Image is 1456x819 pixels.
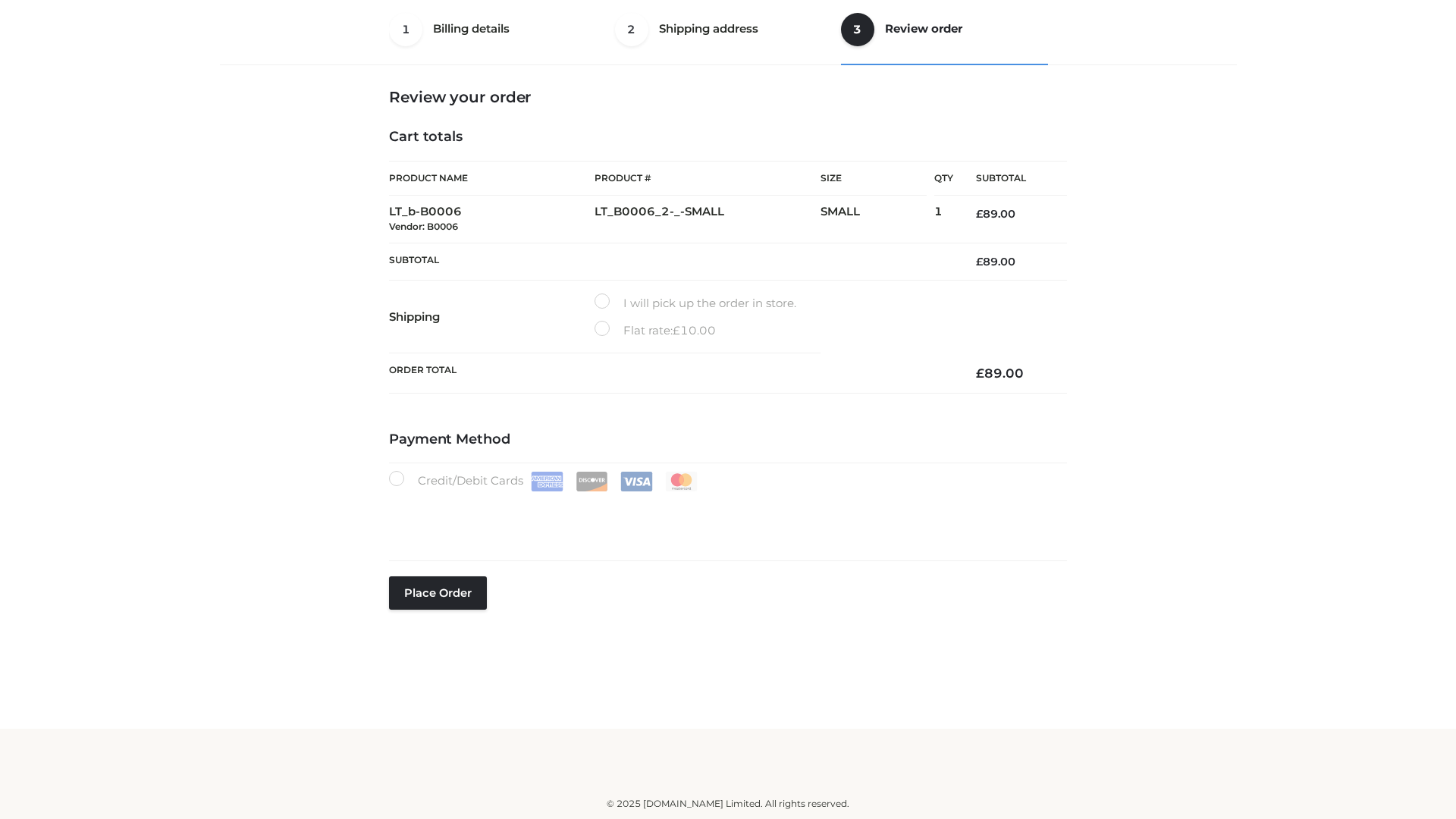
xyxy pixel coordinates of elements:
span: £ [976,207,983,221]
th: Order Total [389,353,953,394]
small: Vendor: B0006 [389,221,458,232]
bdi: 89.00 [976,207,1015,221]
bdi: 89.00 [976,366,1024,381]
img: Mastercard [665,472,698,491]
h4: Cart totals [389,129,1067,146]
img: Discover [576,472,608,491]
th: Shipping [389,281,595,353]
bdi: 10.00 [673,323,716,337]
label: Credit/Debit Cards [389,471,699,491]
td: 1 [934,196,953,243]
img: Visa [620,472,653,491]
th: Size [821,162,927,196]
span: £ [976,255,983,268]
th: Product Name [389,161,595,196]
label: I will pick up the order in store. [595,293,796,313]
th: Qty [934,161,953,196]
td: LT_b-B0006 [389,196,595,243]
th: Product # [595,161,821,196]
img: Amex [531,472,563,491]
span: £ [673,323,680,337]
span: £ [976,366,984,381]
label: Flat rate: [595,321,716,340]
h4: Payment Method [389,431,1067,448]
th: Subtotal [953,162,1067,196]
td: LT_B0006_2-_-SMALL [595,196,821,243]
button: Place order [389,576,487,610]
td: SMALL [821,196,934,243]
h3: Review your order [389,88,1067,106]
th: Subtotal [389,243,953,280]
bdi: 89.00 [976,255,1015,268]
div: © 2025 [DOMAIN_NAME] Limited. All rights reserved. [225,796,1231,811]
iframe: Secure payment input frame [386,488,1064,544]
